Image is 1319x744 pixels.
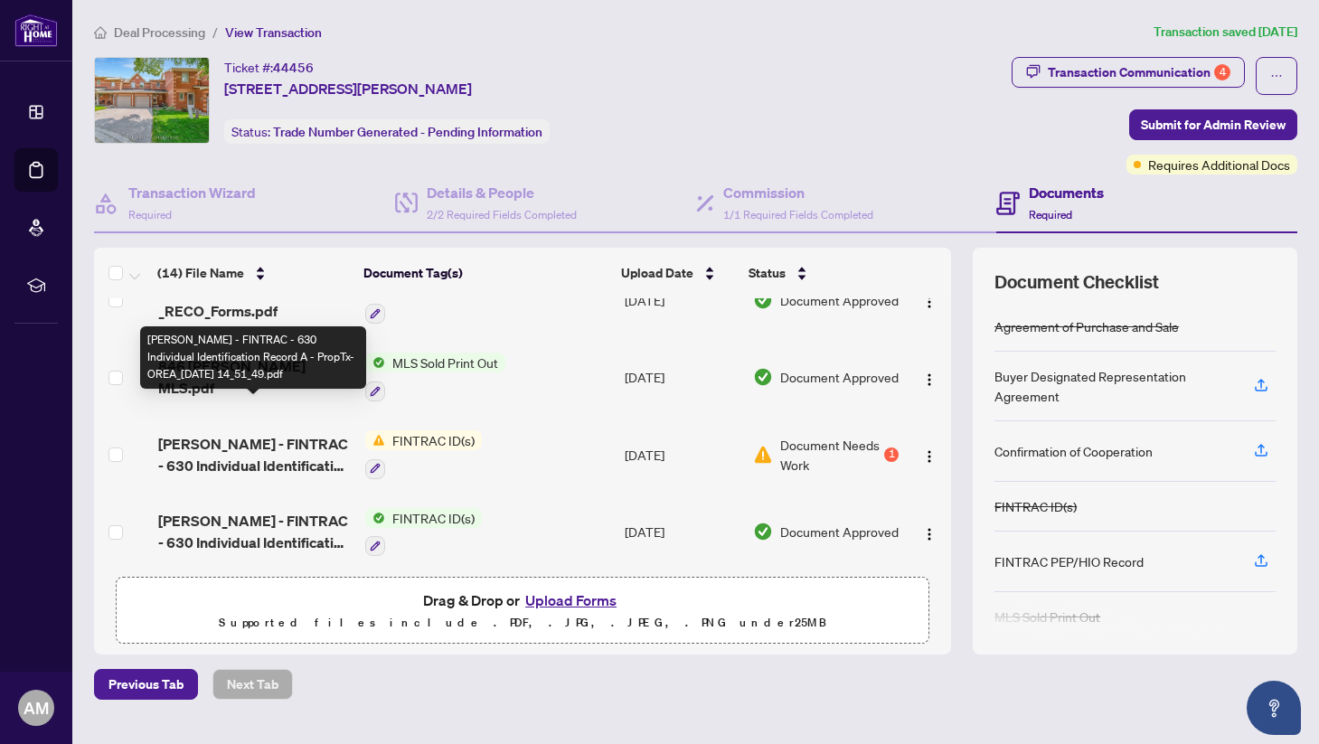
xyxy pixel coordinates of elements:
[780,435,881,475] span: Document Needs Work
[385,430,482,450] span: FINTRAC ID(s)
[150,248,356,298] th: (14) File Name
[117,578,928,645] span: Drag & Drop orUpload FormsSupported files include .PDF, .JPG, .JPEG, .PNG under25MB
[224,78,472,99] span: [STREET_ADDRESS][PERSON_NAME]
[915,286,944,315] button: Logo
[365,430,385,450] img: Status Icon
[994,316,1179,336] div: Agreement of Purchase and Sale
[922,527,937,542] img: Logo
[753,367,773,387] img: Document Status
[1129,109,1297,140] button: Submit for Admin Review
[617,494,746,571] td: [DATE]
[723,208,873,221] span: 1/1 Required Fields Completed
[24,695,49,720] span: AM
[1048,58,1230,87] div: Transaction Communication
[1214,64,1230,80] div: 4
[915,440,944,469] button: Logo
[614,248,741,298] th: Upload Date
[365,353,385,372] img: Status Icon
[994,441,1153,461] div: Confirmation of Cooperation
[365,430,482,479] button: Status IconFINTRAC ID(s)
[365,508,385,528] img: Status Icon
[158,278,351,322] span: Reco_Information_Guide_-_RECO_Forms.pdf
[621,263,693,283] span: Upload Date
[94,26,107,39] span: home
[273,60,314,76] span: 44456
[780,290,899,310] span: Document Approved
[749,263,786,283] span: Status
[723,182,873,203] h4: Commission
[385,508,482,528] span: FINTRAC ID(s)
[427,182,577,203] h4: Details & People
[1029,182,1104,203] h4: Documents
[617,338,746,416] td: [DATE]
[1029,208,1072,221] span: Required
[108,670,184,699] span: Previous Tab
[780,522,899,542] span: Document Approved
[753,445,773,465] img: Document Status
[140,326,366,389] div: [PERSON_NAME] - FINTRAC - 630 Individual Identification Record A - PropTx-OREA_[DATE] 14_51_49.pdf
[212,669,293,700] button: Next Tab
[224,119,550,144] div: Status:
[385,353,505,372] span: MLS Sold Print Out
[994,366,1232,406] div: Buyer Designated Representation Agreement
[127,612,918,634] p: Supported files include .PDF, .JPG, .JPEG, .PNG under 25 MB
[922,372,937,387] img: Logo
[753,290,773,310] img: Document Status
[994,551,1144,571] div: FINTRAC PEP/HIO Record
[617,261,746,339] td: [DATE]
[617,416,746,494] td: [DATE]
[1012,57,1245,88] button: Transaction Communication4
[884,447,899,462] div: 1
[94,669,198,700] button: Previous Tab
[365,353,505,401] button: Status IconMLS Sold Print Out
[1154,22,1297,42] article: Transaction saved [DATE]
[356,248,614,298] th: Document Tag(s)
[224,57,314,78] div: Ticket #:
[14,14,58,47] img: logo
[423,589,622,612] span: Drag & Drop or
[915,363,944,391] button: Logo
[128,182,256,203] h4: Transaction Wizard
[157,263,244,283] span: (14) File Name
[128,208,172,221] span: Required
[922,295,937,309] img: Logo
[212,22,218,42] li: /
[994,496,1077,516] div: FINTRAC ID(s)
[520,589,622,612] button: Upload Forms
[114,24,205,41] span: Deal Processing
[1247,681,1301,735] button: Open asap
[95,58,209,143] img: IMG-N12200047_1.jpg
[158,510,351,553] span: [PERSON_NAME] - FINTRAC - 630 Individual Identification Record A - PropTx-OREA_[DATE] 14_54_06.pdf
[158,433,351,476] span: [PERSON_NAME] - FINTRAC - 630 Individual Identification Record A - PropTx-OREA_[DATE] 14_51_49.pdf
[915,517,944,546] button: Logo
[753,522,773,542] img: Document Status
[922,449,937,464] img: Logo
[1270,70,1283,82] span: ellipsis
[365,508,482,557] button: Status IconFINTRAC ID(s)
[365,276,536,325] button: Status IconRECO Information Guide
[994,269,1159,295] span: Document Checklist
[225,24,322,41] span: View Transaction
[1148,155,1290,174] span: Requires Additional Docs
[741,248,900,298] th: Status
[273,124,542,140] span: Trade Number Generated - Pending Information
[780,367,899,387] span: Document Approved
[1141,110,1286,139] span: Submit for Admin Review
[427,208,577,221] span: 2/2 Required Fields Completed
